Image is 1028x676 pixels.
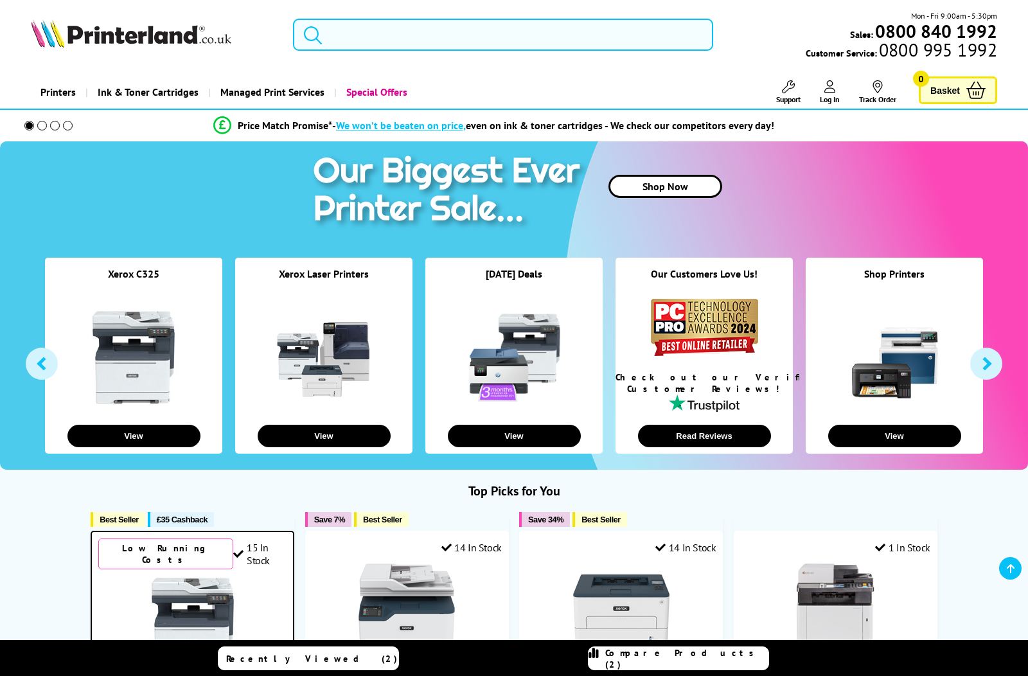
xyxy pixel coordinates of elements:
[820,94,840,104] span: Log In
[616,371,793,395] div: Check out our Verified Customer Reviews!
[608,175,722,198] a: Shop Now
[359,564,455,660] img: Xerox C235
[616,267,793,296] div: Our Customers Love Us!
[305,512,351,527] button: Save 7%
[588,646,769,670] a: Compare Products (2)
[100,515,139,524] span: Best Seller
[877,44,997,56] span: 0800 995 1992
[98,538,233,569] div: Low Running Costs
[572,512,627,527] button: Best Seller
[258,425,391,447] button: View
[919,76,997,104] a: Basket 0
[806,267,983,296] div: Shop Printers
[145,576,241,672] img: Xerox C325
[148,512,214,527] button: £35 Cashback
[334,76,417,109] a: Special Offers
[363,515,402,524] span: Best Seller
[605,647,768,670] span: Compare Products (2)
[820,80,840,104] a: Log In
[91,512,145,527] button: Best Seller
[875,541,930,554] div: 1 In Stock
[108,267,159,280] a: Xerox C325
[519,512,570,527] button: Save 34%
[581,515,621,524] span: Best Seller
[776,94,801,104] span: Support
[279,267,369,280] a: Xerox Laser Printers
[859,80,896,104] a: Track Order
[573,564,669,660] img: Xerox B230
[238,119,332,132] span: Price Match Promise*
[67,425,200,447] button: View
[828,425,961,447] button: View
[218,646,399,670] a: Recently Viewed (2)
[332,119,774,132] div: - even on ink & toner cartridges - We check our competitors every day!
[314,515,345,524] span: Save 7%
[6,114,981,137] li: modal_Promise
[930,82,960,99] span: Basket
[787,564,883,660] img: Kyocera ECOSYS M5526cdw
[448,425,581,447] button: View
[776,80,801,104] a: Support
[226,653,398,664] span: Recently Viewed (2)
[441,541,502,554] div: 14 In Stock
[233,541,287,567] div: 15 In Stock
[875,19,997,43] b: 0800 840 1992
[31,19,277,50] a: Printerland Logo
[98,76,199,109] span: Ink & Toner Cartridges
[306,141,593,242] img: printer sale
[806,44,997,59] span: Customer Service:
[31,76,85,109] a: Printers
[85,76,208,109] a: Ink & Toner Cartridges
[850,28,873,40] span: Sales:
[354,512,409,527] button: Best Seller
[336,119,466,132] span: We won’t be beaten on price,
[913,71,929,87] span: 0
[157,515,208,524] span: £35 Cashback
[208,76,334,109] a: Managed Print Services
[911,10,997,22] span: Mon - Fri 9:00am - 5:30pm
[528,515,563,524] span: Save 34%
[655,541,716,554] div: 14 In Stock
[425,267,603,296] div: [DATE] Deals
[31,19,231,48] img: Printerland Logo
[873,25,997,37] a: 0800 840 1992
[638,425,771,447] button: Read Reviews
